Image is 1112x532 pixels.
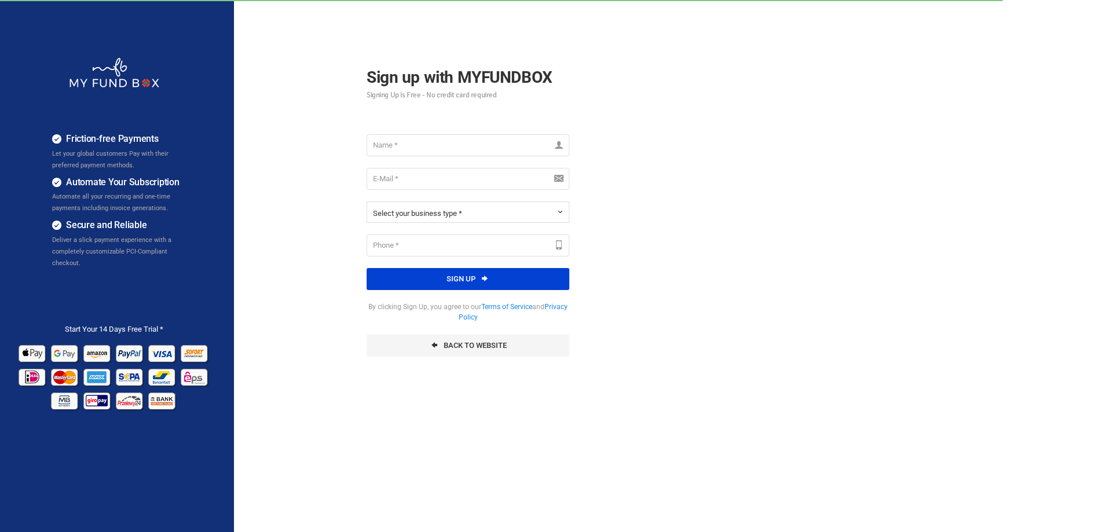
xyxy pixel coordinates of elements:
[52,236,171,267] span: Deliver a slick payment experience with a completely customizable PCI-Compliant checkout.
[367,234,569,256] input: Phone *
[147,365,178,388] img: Bancontact Pay
[52,193,170,212] span: Automate all your recurring and one-time payments including invoice generations.
[481,303,532,311] a: Terms of Service
[50,365,81,388] img: Mastercard Pay
[180,365,210,388] img: EPS Pay
[115,341,145,365] img: Paypal
[367,91,569,99] small: Signing Up is Free - No credit card required
[115,388,145,412] img: p24 Pay
[367,168,569,190] input: E-Mail *
[52,132,193,146] h4: Friction-free Payments
[82,365,113,388] img: american_express Pay
[50,341,81,365] img: Google Pay
[52,218,193,233] h4: Secure and Reliable
[367,335,569,357] a: Back To Website
[147,388,178,412] img: banktransfer
[367,201,569,223] button: Select your business type *
[17,365,48,388] img: Ideal Pay
[367,302,569,323] span: By clicking Sign Up, you agree to our and
[52,150,169,169] span: Let your global customers Pay with their preferred payment methods.
[115,365,145,388] img: sepa Pay
[367,134,569,156] input: Name *
[147,341,178,365] img: Visa
[82,341,113,365] img: Amazon
[180,341,210,365] img: Sofort Pay
[373,209,462,218] span: Select your business type *
[17,341,48,365] img: Apple Pay
[367,268,569,290] button: Sign up
[50,388,81,412] img: mb Pay
[367,65,569,99] h2: Sign up with MYFUNDBOX
[82,388,113,412] img: giropay
[52,175,193,190] h4: Automate Your Subscription
[68,57,160,89] img: whiteMFB.png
